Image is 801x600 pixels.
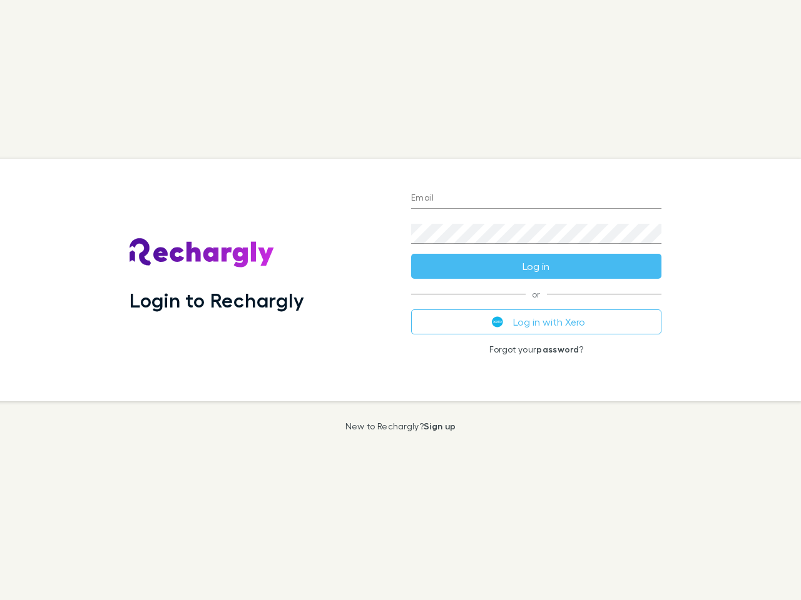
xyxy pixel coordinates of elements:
button: Log in with Xero [411,309,661,334]
p: Forgot your ? [411,344,661,354]
p: New to Rechargly? [345,421,456,431]
img: Xero's logo [492,316,503,327]
a: password [536,344,579,354]
span: or [411,294,661,294]
button: Log in [411,254,661,279]
h1: Login to Rechargly [130,288,304,312]
img: Rechargly's Logo [130,238,275,268]
a: Sign up [424,421,456,431]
